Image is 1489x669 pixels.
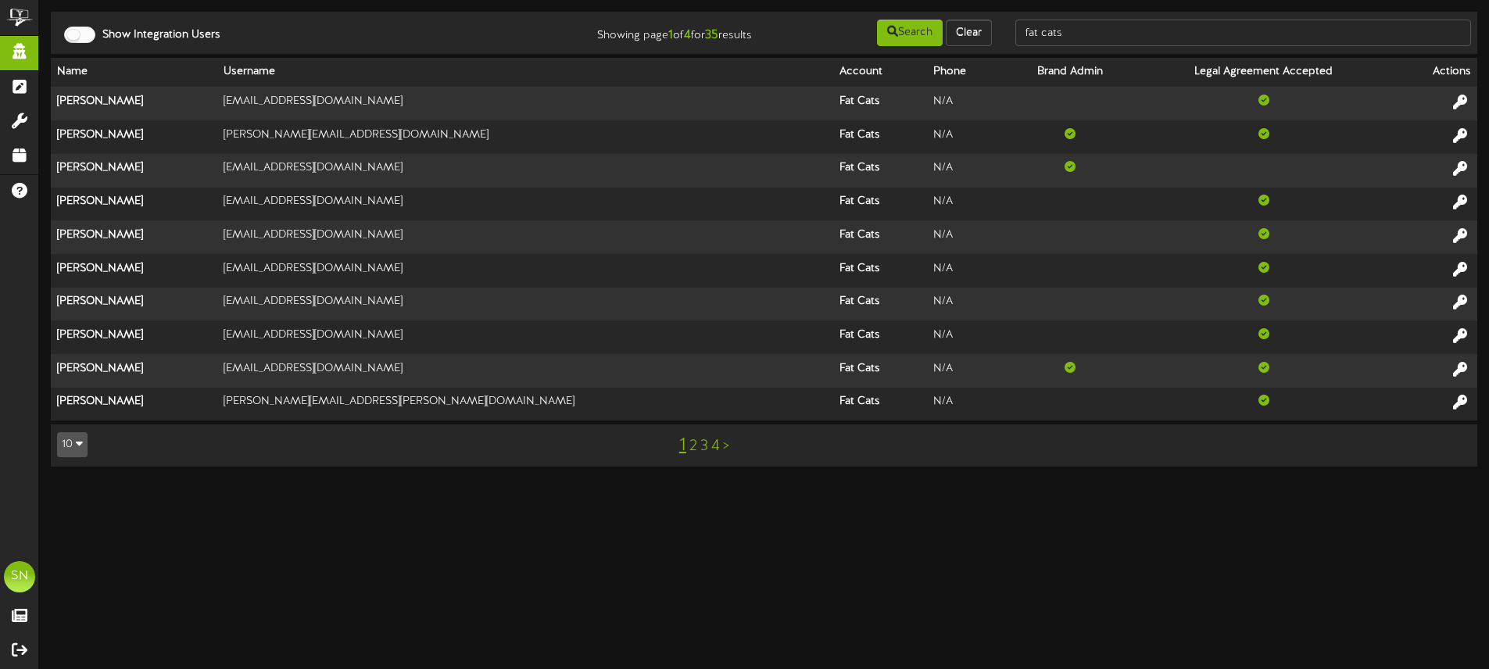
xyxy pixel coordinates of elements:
td: [EMAIL_ADDRESS][DOMAIN_NAME] [217,288,832,321]
td: [PERSON_NAME][EMAIL_ADDRESS][DOMAIN_NAME] [217,120,832,154]
th: Fat Cats [833,220,927,254]
strong: 4 [684,28,691,42]
th: Fat Cats [833,154,927,188]
th: Account [833,58,927,87]
td: N/A [927,188,1004,221]
td: N/A [927,388,1004,420]
th: Fat Cats [833,354,927,388]
a: 4 [711,438,720,455]
th: Legal Agreement Accepted [1136,58,1391,87]
td: N/A [927,354,1004,388]
td: [EMAIL_ADDRESS][DOMAIN_NAME] [217,188,832,221]
td: N/A [927,320,1004,354]
th: [PERSON_NAME] [51,220,217,254]
th: [PERSON_NAME] [51,188,217,221]
th: Actions [1391,58,1477,87]
input: -- Search -- [1015,20,1471,46]
td: N/A [927,254,1004,288]
th: Username [217,58,832,87]
td: [EMAIL_ADDRESS][DOMAIN_NAME] [217,220,832,254]
strong: 35 [705,28,718,42]
th: Fat Cats [833,87,927,120]
td: [EMAIL_ADDRESS][DOMAIN_NAME] [217,87,832,120]
button: Search [877,20,943,46]
a: > [723,438,729,455]
th: Fat Cats [833,288,927,321]
th: [PERSON_NAME] [51,120,217,154]
a: 3 [700,438,708,455]
th: Fat Cats [833,388,927,420]
td: [EMAIL_ADDRESS][DOMAIN_NAME] [217,154,832,188]
div: Showing page of for results [524,18,764,45]
th: [PERSON_NAME] [51,154,217,188]
div: SN [4,561,35,592]
td: [PERSON_NAME][EMAIL_ADDRESS][PERSON_NAME][DOMAIN_NAME] [217,388,832,420]
a: 2 [689,438,697,455]
label: Show Integration Users [91,27,220,43]
th: [PERSON_NAME] [51,320,217,354]
td: [EMAIL_ADDRESS][DOMAIN_NAME] [217,254,832,288]
td: N/A [927,87,1004,120]
th: Name [51,58,217,87]
th: [PERSON_NAME] [51,288,217,321]
td: N/A [927,288,1004,321]
a: 1 [679,435,686,456]
td: N/A [927,120,1004,154]
td: [EMAIL_ADDRESS][DOMAIN_NAME] [217,320,832,354]
strong: 1 [668,28,673,42]
th: Fat Cats [833,254,927,288]
td: N/A [927,154,1004,188]
td: [EMAIL_ADDRESS][DOMAIN_NAME] [217,354,832,388]
td: N/A [927,220,1004,254]
th: [PERSON_NAME] [51,388,217,420]
th: Fat Cats [833,320,927,354]
th: Brand Admin [1004,58,1136,87]
th: [PERSON_NAME] [51,87,217,120]
th: Phone [927,58,1004,87]
th: [PERSON_NAME] [51,254,217,288]
button: 10 [57,432,88,457]
th: [PERSON_NAME] [51,354,217,388]
button: Clear [946,20,992,46]
th: Fat Cats [833,120,927,154]
th: Fat Cats [833,188,927,221]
